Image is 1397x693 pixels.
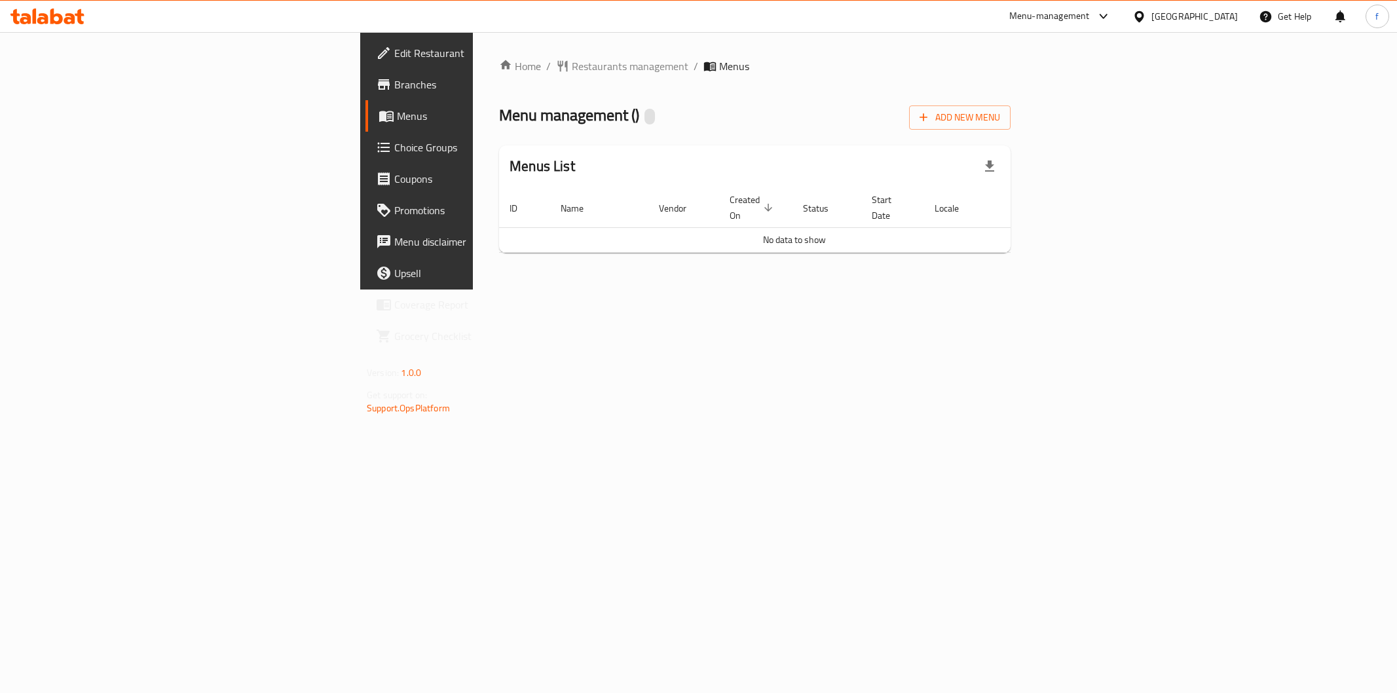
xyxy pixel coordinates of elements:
span: Menu disclaimer [394,234,583,250]
span: Choice Groups [394,140,583,155]
span: Start Date [872,192,908,223]
span: Branches [394,77,583,92]
h2: Menus List [510,157,575,176]
span: f [1375,9,1379,24]
div: Export file [974,151,1005,182]
span: Vendor [659,200,703,216]
div: Menu-management [1009,9,1090,24]
a: Promotions [365,195,593,226]
span: Name [561,200,601,216]
th: Actions [992,188,1090,228]
span: Coverage Report [394,297,583,312]
span: Created On [730,192,777,223]
a: Menu disclaimer [365,226,593,257]
a: Support.OpsPlatform [367,400,450,417]
span: ID [510,200,534,216]
span: Edit Restaurant [394,45,583,61]
span: Menus [397,108,583,124]
span: Version: [367,364,399,381]
span: Grocery Checklist [394,328,583,344]
a: Upsell [365,257,593,289]
span: No data to show [763,231,826,248]
a: Menus [365,100,593,132]
span: Promotions [394,202,583,218]
a: Choice Groups [365,132,593,163]
span: Add New Menu [920,109,1000,126]
a: Restaurants management [556,58,688,74]
a: Grocery Checklist [365,320,593,352]
span: Locale [935,200,976,216]
a: Coverage Report [365,289,593,320]
button: Add New Menu [909,105,1011,130]
li: / [694,58,698,74]
div: [GEOGRAPHIC_DATA] [1151,9,1238,24]
a: Branches [365,69,593,100]
span: 1.0.0 [401,364,421,381]
span: Menus [719,58,749,74]
a: Edit Restaurant [365,37,593,69]
span: Get support on: [367,386,427,403]
a: Coupons [365,163,593,195]
span: Restaurants management [572,58,688,74]
table: enhanced table [499,188,1090,253]
span: Upsell [394,265,583,281]
span: Coupons [394,171,583,187]
span: Status [803,200,846,216]
nav: breadcrumb [499,58,1011,74]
